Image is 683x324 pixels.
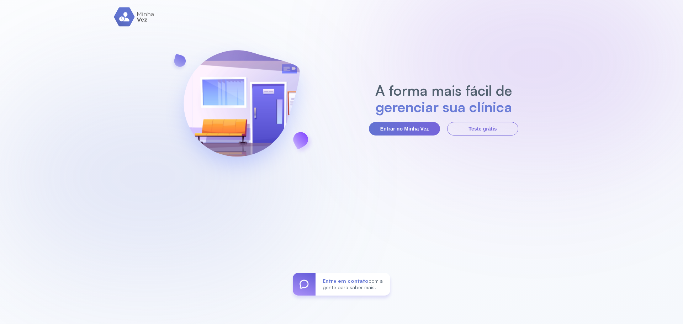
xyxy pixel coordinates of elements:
img: banner-login.svg [165,31,318,186]
div: com a gente para saber mais! [316,273,390,296]
h2: gerenciar sua clínica [372,99,516,115]
button: Teste grátis [447,122,518,136]
button: Entrar no Minha Vez [369,122,440,136]
img: logo.svg [114,7,155,27]
h2: A forma mais fácil de [372,82,516,99]
span: Entre em contato [323,278,369,284]
a: Entre em contatocom a gente para saber mais! [293,273,390,296]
